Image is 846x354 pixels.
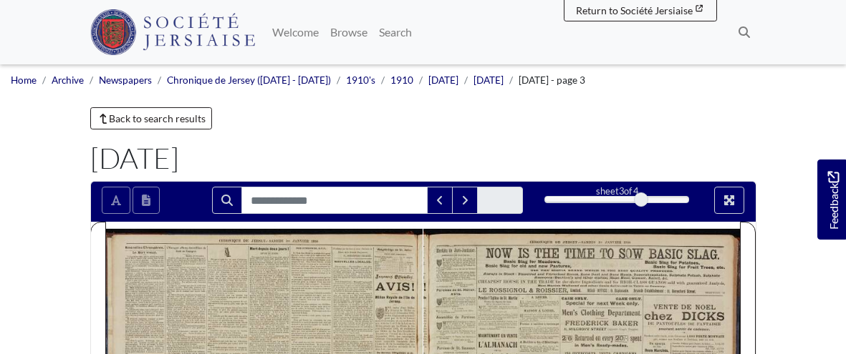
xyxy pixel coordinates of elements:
[266,18,325,46] a: Welcome
[167,74,331,86] a: Chronique de Jersey ([DATE] - [DATE])
[212,187,242,214] button: Search
[714,187,744,214] button: Full screen mode
[241,187,428,214] input: Search for
[11,74,37,86] a: Home
[474,74,504,86] a: [DATE]
[373,18,418,46] a: Search
[576,4,693,16] span: Return to Société Jersiaise
[133,187,160,214] button: Open transcription window
[102,187,130,214] button: Toggle text selection (Alt+T)
[428,74,458,86] a: [DATE]
[90,6,256,59] a: Société Jersiaise logo
[619,185,624,197] span: 3
[90,107,213,129] a: Back to search results
[52,74,84,86] a: Archive
[90,141,756,175] h1: [DATE]
[346,74,375,86] a: 1910's
[325,18,373,46] a: Browse
[519,74,585,86] span: [DATE] - page 3
[452,187,478,214] button: Next Match
[427,187,453,214] button: Previous Match
[544,185,689,198] div: sheet of 4
[817,159,846,240] a: Would you like to provide feedback?
[825,171,842,229] span: Feedback
[99,74,152,86] a: Newspapers
[90,9,256,55] img: Société Jersiaise
[390,74,413,86] a: 1910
